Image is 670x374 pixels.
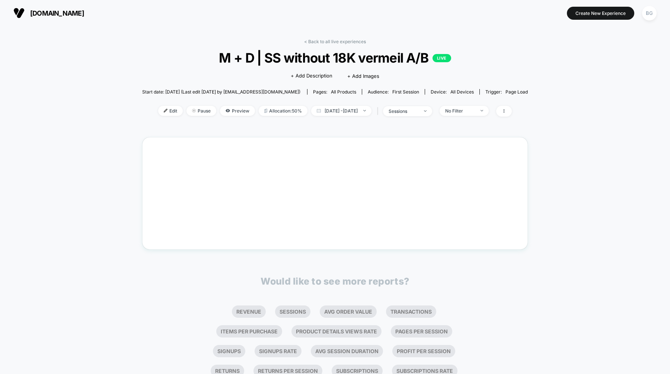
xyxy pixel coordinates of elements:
[347,73,379,79] span: + Add Images
[264,109,267,113] img: rebalance
[142,89,300,95] span: Start date: [DATE] (Last edit [DATE] by [EMAIL_ADDRESS][DOMAIN_NAME])
[162,50,508,66] span: M + D | SS without 18K vermeil A/B
[192,109,196,112] img: end
[386,305,436,318] li: Transactions
[164,109,167,112] img: edit
[485,89,528,95] div: Trigger:
[392,89,419,95] span: First Session
[450,89,474,95] span: all devices
[433,54,451,62] p: LIVE
[158,106,183,116] span: Edit
[368,89,419,95] div: Audience:
[11,7,86,19] button: [DOMAIN_NAME]
[311,345,383,357] li: Avg Session Duration
[255,345,301,357] li: Signups Rate
[261,276,409,287] p: Would like to see more reports?
[259,106,307,116] span: Allocation: 50%
[481,110,483,111] img: end
[213,345,245,357] li: Signups
[13,7,25,19] img: Visually logo
[391,325,452,337] li: Pages Per Session
[186,106,216,116] span: Pause
[424,110,427,112] img: end
[567,7,634,20] button: Create New Experience
[642,6,657,20] div: BG
[320,305,377,318] li: Avg Order Value
[216,325,282,337] li: Items Per Purchase
[363,110,366,111] img: end
[313,89,356,95] div: Pages:
[392,345,455,357] li: Profit Per Session
[317,109,321,112] img: calendar
[445,108,475,114] div: No Filter
[291,325,382,337] li: Product Details Views Rate
[375,106,383,117] span: |
[640,6,659,21] button: BG
[291,72,332,80] span: + Add Description
[304,39,366,44] a: < Back to all live experiences
[232,305,266,318] li: Revenue
[311,106,371,116] span: [DATE] - [DATE]
[505,89,528,95] span: Page Load
[389,108,418,114] div: sessions
[220,106,255,116] span: Preview
[275,305,310,318] li: Sessions
[331,89,356,95] span: all products
[425,89,479,95] span: Device:
[30,9,84,17] span: [DOMAIN_NAME]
